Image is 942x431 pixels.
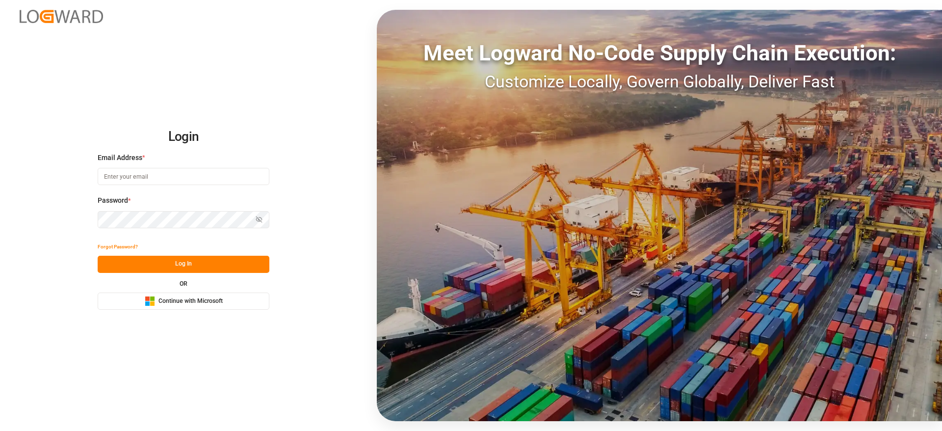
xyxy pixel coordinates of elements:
[377,37,942,69] div: Meet Logward No-Code Supply Chain Execution:
[98,293,269,310] button: Continue with Microsoft
[180,281,187,287] small: OR
[158,297,223,306] span: Continue with Microsoft
[98,239,138,256] button: Forgot Password?
[98,121,269,153] h2: Login
[98,195,128,206] span: Password
[98,168,269,185] input: Enter your email
[98,153,142,163] span: Email Address
[377,69,942,94] div: Customize Locally, Govern Globally, Deliver Fast
[20,10,103,23] img: Logward_new_orange.png
[98,256,269,273] button: Log In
